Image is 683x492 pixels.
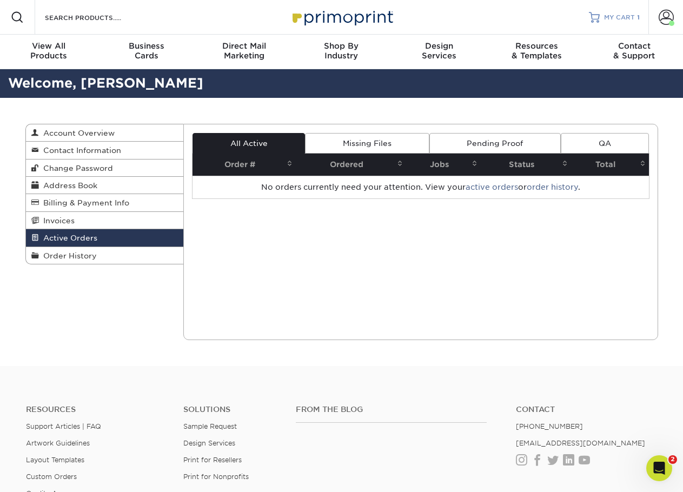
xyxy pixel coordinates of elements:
span: Order History [39,251,97,260]
h4: Solutions [183,405,280,414]
a: Billing & Payment Info [26,194,184,211]
span: Direct Mail [195,41,293,51]
span: MY CART [604,13,635,22]
div: Marketing [195,41,293,61]
th: Order # [193,154,296,176]
th: Jobs [406,154,481,176]
a: Change Password [26,159,184,177]
span: Business [97,41,195,51]
a: active orders [466,183,518,191]
a: Sample Request [183,422,237,430]
div: Industry [293,41,390,61]
span: Contact Information [39,146,121,155]
h4: Resources [26,405,167,414]
a: Address Book [26,177,184,194]
a: Design Services [183,439,235,447]
div: Cards [97,41,195,61]
td: No orders currently need your attention. View your or . [193,176,649,198]
span: Address Book [39,181,97,190]
div: & Support [586,41,683,61]
a: Shop ByIndustry [293,35,390,69]
a: Support Articles | FAQ [26,422,101,430]
a: Contact Information [26,142,184,159]
div: Services [390,41,488,61]
a: Artwork Guidelines [26,439,90,447]
span: Contact [586,41,683,51]
span: Change Password [39,164,113,172]
a: [EMAIL_ADDRESS][DOMAIN_NAME] [516,439,645,447]
span: Active Orders [39,234,97,242]
img: Primoprint [288,5,396,29]
span: 1 [637,14,640,21]
a: [PHONE_NUMBER] [516,422,583,430]
span: Shop By [293,41,390,51]
span: Account Overview [39,129,115,137]
a: Pending Proof [429,133,561,154]
a: Account Overview [26,124,184,142]
a: Contact& Support [586,35,683,69]
a: BusinessCards [97,35,195,69]
a: Order History [26,247,184,264]
h4: From the Blog [296,405,487,414]
a: Contact [516,405,657,414]
span: 2 [668,455,677,464]
span: Invoices [39,216,75,225]
span: Resources [488,41,585,51]
th: Status [481,154,571,176]
a: Invoices [26,212,184,229]
a: Direct MailMarketing [195,35,293,69]
span: Billing & Payment Info [39,198,129,207]
a: Active Orders [26,229,184,247]
input: SEARCH PRODUCTS..... [44,11,149,24]
iframe: Intercom live chat [646,455,672,481]
a: QA [561,133,648,154]
th: Total [571,154,648,176]
div: & Templates [488,41,585,61]
a: All Active [193,133,305,154]
a: Resources& Templates [488,35,585,69]
a: Missing Files [305,133,429,154]
th: Ordered [296,154,406,176]
a: DesignServices [390,35,488,69]
a: order history [527,183,578,191]
span: Design [390,41,488,51]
